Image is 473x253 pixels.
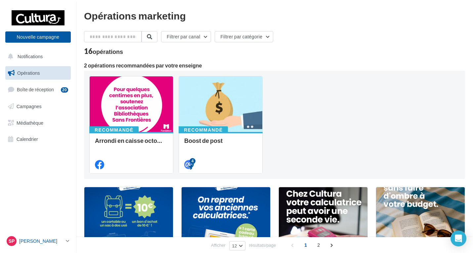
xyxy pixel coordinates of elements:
button: Nouvelle campagne [5,31,71,43]
div: Opérations marketing [84,11,465,21]
div: 4 [190,158,195,164]
button: Notifications [4,50,69,63]
span: Médiathèque [17,120,43,125]
span: Opérations [17,70,40,76]
p: [PERSON_NAME] [19,238,63,244]
span: Boîte de réception [17,87,54,92]
span: Calendrier [17,136,38,142]
span: résultats/page [249,242,276,248]
a: Médiathèque [4,116,72,130]
span: Afficher [211,242,226,248]
span: 2 [313,240,324,250]
span: Notifications [18,54,43,59]
button: Filtrer par canal [161,31,211,42]
span: 12 [232,243,237,248]
div: Open Intercom Messenger [451,231,466,246]
button: 12 [229,241,245,250]
div: 2 opérations recommandées par votre enseigne [84,63,465,68]
div: 16 [84,48,123,55]
button: Filtrer par catégorie [215,31,273,42]
div: Arrondi en caisse octobre [95,137,168,150]
a: Boîte de réception20 [4,82,72,97]
div: Recommandé [179,126,228,134]
span: Sp [9,238,15,244]
div: opérations [93,49,123,55]
a: Opérations [4,66,72,80]
span: Campagnes [17,104,42,109]
span: 1 [300,240,311,250]
div: 20 [61,87,68,93]
a: Calendrier [4,132,72,146]
div: Boost de post [184,137,257,150]
a: Sp [PERSON_NAME] [5,235,71,247]
a: Campagnes [4,100,72,113]
div: Recommandé [89,126,139,134]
